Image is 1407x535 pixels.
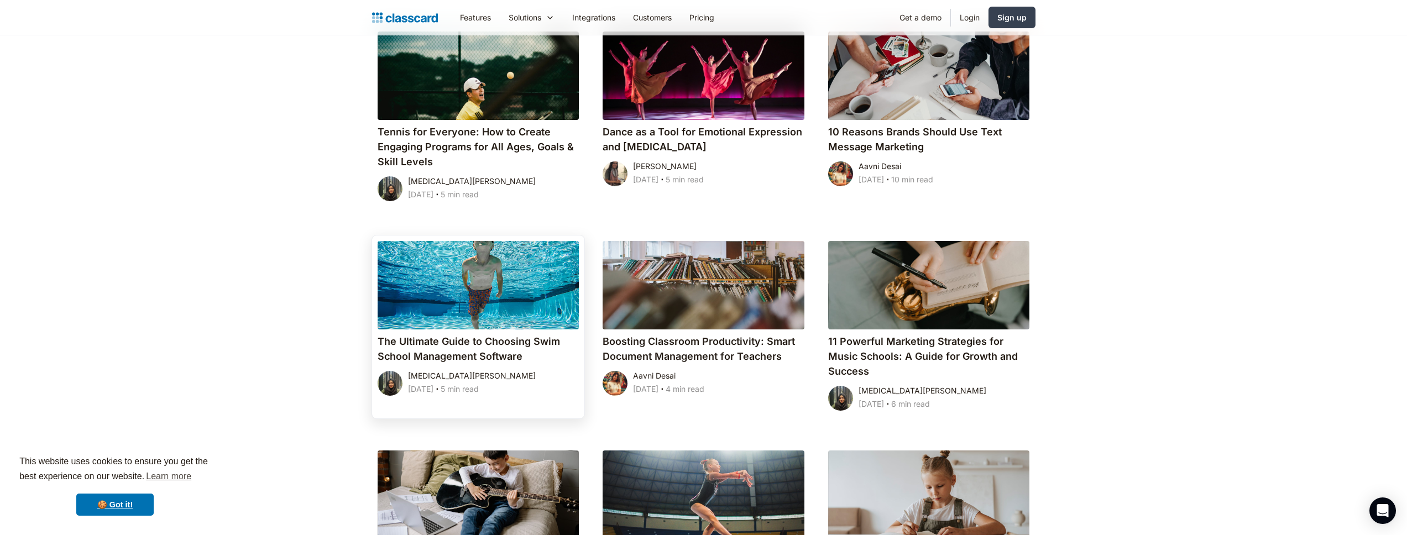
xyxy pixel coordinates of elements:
div: 5 min read [666,173,704,186]
div: [DATE] [408,382,433,396]
a: 11 Powerful Marketing Strategies for Music Schools: A Guide for Growth and Success[MEDICAL_DATA][... [823,235,1035,418]
div: Open Intercom Messenger [1369,497,1396,524]
div: ‧ [884,173,891,188]
div: [MEDICAL_DATA][PERSON_NAME] [408,369,536,382]
div: [MEDICAL_DATA][PERSON_NAME] [859,384,986,397]
div: [DATE] [859,173,884,186]
div: [DATE] [633,173,658,186]
div: [PERSON_NAME] [633,160,697,173]
h4: The Ultimate Guide to Choosing Swim School Management Software [378,334,579,364]
h4: 10 Reasons Brands Should Use Text Message Marketing [828,124,1030,154]
div: [DATE] [633,382,658,396]
div: ‧ [433,188,441,203]
a: Sign up [988,7,1035,28]
div: [DATE] [408,188,433,201]
div: ‧ [658,382,666,398]
div: ‧ [433,382,441,398]
a: Features [451,5,500,30]
a: Get a demo [891,5,950,30]
div: ‧ [884,397,891,413]
a: home [372,10,438,25]
div: cookieconsent [9,444,221,526]
div: 5 min read [441,382,479,396]
div: Aavni Desai [633,369,676,382]
a: Dance as a Tool for Emotional Expression and [MEDICAL_DATA][PERSON_NAME][DATE]‧5 min read [597,26,810,209]
div: [DATE] [859,397,884,411]
a: The Ultimate Guide to Choosing Swim School Management Software[MEDICAL_DATA][PERSON_NAME][DATE]‧5... [372,235,585,418]
div: Solutions [500,5,563,30]
div: 10 min read [891,173,933,186]
div: [MEDICAL_DATA][PERSON_NAME] [408,175,536,188]
a: Login [951,5,988,30]
div: 6 min read [891,397,930,411]
h4: 11 Powerful Marketing Strategies for Music Schools: A Guide for Growth and Success [828,334,1030,379]
div: ‧ [658,173,666,188]
div: Aavni Desai [859,160,901,173]
span: This website uses cookies to ensure you get the best experience on our website. [19,455,211,485]
a: dismiss cookie message [76,494,154,516]
div: Solutions [509,12,541,23]
div: Sign up [997,12,1027,23]
a: 10 Reasons Brands Should Use Text Message MarketingAavni Desai[DATE]‧10 min read [823,26,1035,209]
a: Integrations [563,5,624,30]
a: Tennis for Everyone: How to Create Engaging Programs for All Ages, Goals & Skill Levels[MEDICAL_D... [372,26,585,209]
h4: Dance as a Tool for Emotional Expression and [MEDICAL_DATA] [603,124,804,154]
a: learn more about cookies [144,468,193,485]
a: Customers [624,5,681,30]
div: 4 min read [666,382,704,396]
a: Boosting Classroom Productivity: Smart Document Management for TeachersAavni Desai[DATE]‧4 min read [597,235,810,418]
div: 5 min read [441,188,479,201]
a: Pricing [681,5,723,30]
h4: Boosting Classroom Productivity: Smart Document Management for Teachers [603,334,804,364]
h4: Tennis for Everyone: How to Create Engaging Programs for All Ages, Goals & Skill Levels [378,124,579,169]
